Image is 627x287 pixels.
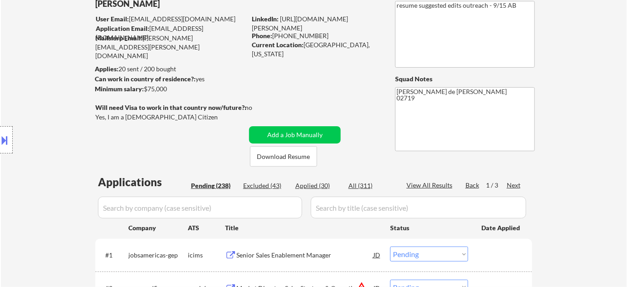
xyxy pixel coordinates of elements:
strong: Phone: [252,32,272,40]
strong: Will need Visa to work in that country now/future?: [95,104,246,111]
div: JD [372,247,382,263]
a: [URL][DOMAIN_NAME][PERSON_NAME] [252,15,348,32]
div: [PERSON_NAME][EMAIL_ADDRESS][PERSON_NAME][DOMAIN_NAME] [95,34,246,60]
button: Add a Job Manually [249,126,341,143]
div: Company [128,223,188,233]
div: Pending (238) [191,181,236,190]
div: View All Results [407,181,455,190]
div: Back [465,181,480,190]
input: Search by title (case sensitive) [311,197,526,218]
div: jobsamericas-gep [128,251,188,260]
input: Search by company (case sensitive) [98,197,302,218]
div: Excluded (43) [243,181,289,190]
div: Title [225,223,382,233]
div: [EMAIL_ADDRESS][DOMAIN_NAME] [96,15,246,24]
div: ATS [188,223,225,233]
div: 1 / 3 [486,181,507,190]
div: yes [95,74,243,84]
div: Date Applied [481,223,521,233]
div: Status [390,219,468,236]
strong: Mailslurp Email: [95,34,142,42]
strong: LinkedIn: [252,15,279,23]
div: no [245,103,271,112]
div: Senior Sales Enablement Manager [236,251,373,260]
div: icims [188,251,225,260]
div: [PHONE_NUMBER] [252,31,380,40]
div: Yes, I am a [DEMOGRAPHIC_DATA] Citizen [95,113,249,122]
div: Squad Notes [395,74,535,84]
button: Download Resume [250,146,317,167]
div: [EMAIL_ADDRESS][DOMAIN_NAME] [96,24,246,42]
div: Next [507,181,521,190]
div: Applied (30) [295,181,341,190]
strong: User Email: [96,15,129,23]
strong: Current Location: [252,41,304,49]
strong: Application Email: [96,25,149,32]
div: $75,000 [95,84,246,94]
div: #1 [105,251,121,260]
div: All (311) [348,181,394,190]
div: [GEOGRAPHIC_DATA], [US_STATE] [252,40,380,58]
div: 20 sent / 200 bought [95,64,246,74]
